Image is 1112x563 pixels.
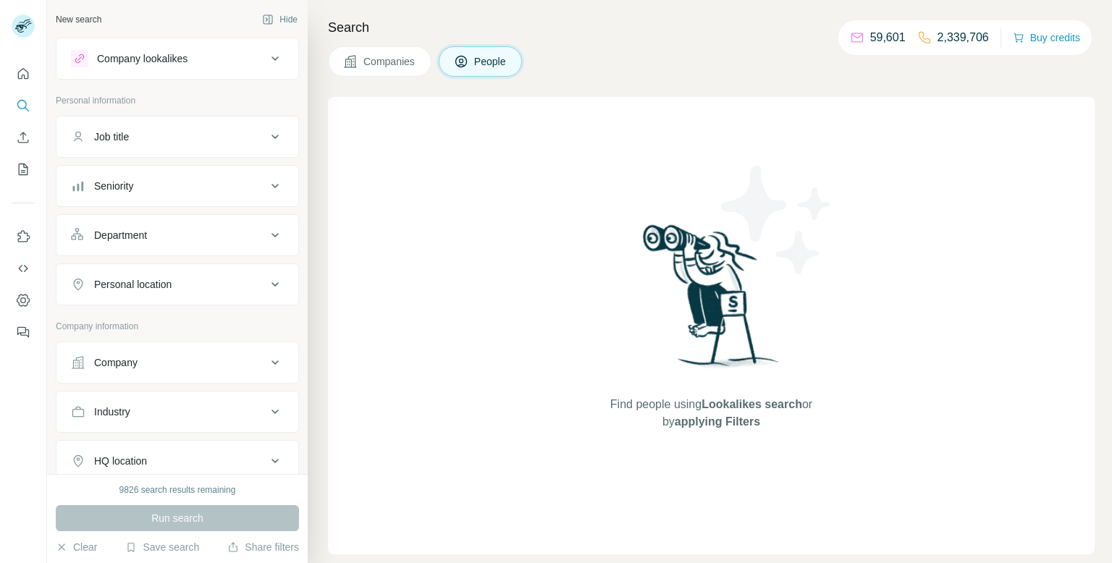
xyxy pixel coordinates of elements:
[56,119,298,154] button: Job title
[595,396,827,431] span: Find people using or by
[712,155,842,285] img: Surfe Illustration - Stars
[12,61,35,87] button: Quick start
[125,540,199,554] button: Save search
[56,394,298,429] button: Industry
[702,398,802,410] span: Lookalikes search
[94,179,133,193] div: Seniority
[870,29,906,46] p: 59,601
[12,124,35,151] button: Enrich CSV
[227,540,299,554] button: Share filters
[94,228,147,242] div: Department
[12,93,35,119] button: Search
[56,444,298,478] button: HQ location
[12,319,35,345] button: Feedback
[56,267,298,302] button: Personal location
[97,51,188,66] div: Company lookalikes
[56,13,101,26] div: New search
[675,415,760,428] span: applying Filters
[363,54,416,69] span: Companies
[94,130,129,144] div: Job title
[56,540,97,554] button: Clear
[12,156,35,182] button: My lists
[12,224,35,250] button: Use Surfe on LinkedIn
[636,221,787,382] img: Surfe Illustration - Woman searching with binoculars
[56,320,299,333] p: Company information
[1013,27,1080,48] button: Buy credits
[94,405,130,419] div: Industry
[474,54,507,69] span: People
[56,169,298,203] button: Seniority
[12,255,35,281] button: Use Surfe API
[56,345,298,380] button: Company
[94,355,138,370] div: Company
[94,454,147,468] div: HQ location
[252,9,308,30] button: Hide
[56,41,298,76] button: Company lookalikes
[56,218,298,253] button: Department
[119,483,236,496] div: 9826 search results remaining
[12,287,35,313] button: Dashboard
[938,29,989,46] p: 2,339,706
[328,17,1095,38] h4: Search
[56,94,299,107] p: Personal information
[94,277,172,292] div: Personal location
